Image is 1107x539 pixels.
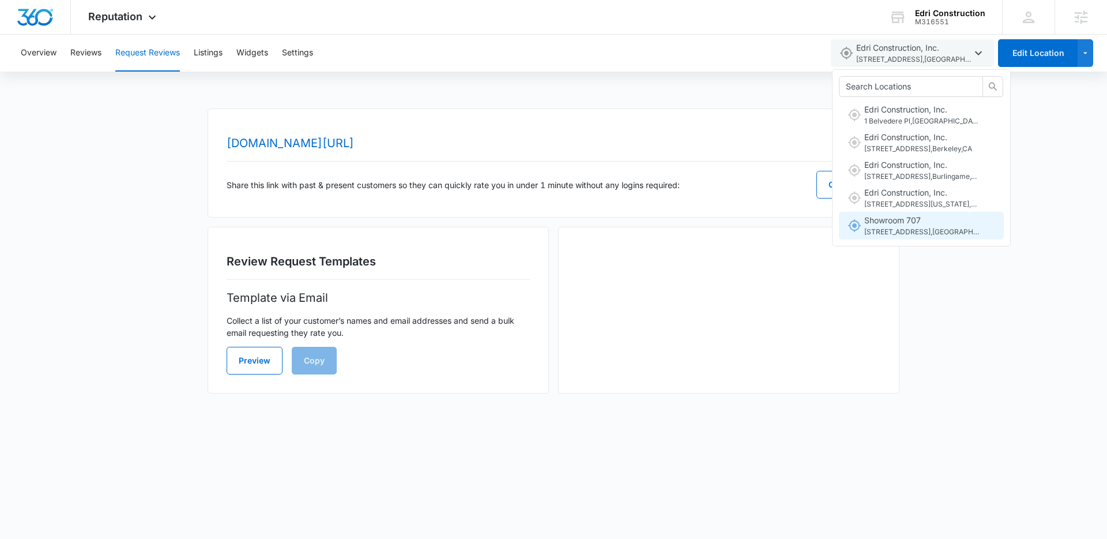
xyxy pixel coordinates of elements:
span: Edri Construction, Inc. [864,159,980,182]
span: Showroom 707 [864,214,980,238]
span: search [983,82,1003,91]
span: [STREET_ADDRESS][US_STATE] , Walnut Creek , CA [864,199,980,210]
span: [STREET_ADDRESS] , Burlingame , CA [864,171,980,182]
button: search [982,76,1003,97]
button: Copy Link [816,171,880,199]
button: Widgets [236,35,268,72]
button: Edri Construction, Inc.[STREET_ADDRESS],[GEOGRAPHIC_DATA],CA [831,39,994,67]
span: [STREET_ADDRESS] , [GEOGRAPHIC_DATA] , CA [856,54,972,65]
button: Request Reviews [115,35,180,72]
button: Edri Construction, Inc.1 Belvedere Pl,[GEOGRAPHIC_DATA],CA [839,101,1004,129]
button: Edri Construction, Inc.[STREET_ADDRESS][US_STATE],Walnut Creek,CA [839,184,1004,212]
span: 1 Belvedere Pl , [GEOGRAPHIC_DATA] , CA [864,116,980,127]
span: Edri Construction, Inc. [864,186,980,210]
button: Edri Construction, Inc.[STREET_ADDRESS],Burlingame,CA [839,156,1004,184]
span: Edri Construction, Inc. [856,42,972,65]
p: Template via Email [227,289,530,306]
span: Reputation [88,10,142,23]
button: Reviews [70,35,101,72]
span: Edri Construction, Inc. [864,103,980,127]
div: account name [915,9,985,18]
button: Listings [194,35,223,72]
h2: Review Request Templates [227,253,530,270]
span: Edri Construction, Inc. [864,131,972,155]
a: [DOMAIN_NAME][URL] [227,136,354,150]
button: Edit Location [998,39,1078,67]
button: Settings [282,35,313,72]
span: [STREET_ADDRESS] , Berkeley , CA [864,144,972,155]
p: Collect a list of your customer’s names and email addresses and send a bulk email requesting they... [227,315,530,339]
button: Overview [21,35,57,72]
button: Preview [227,347,283,375]
button: Edri Construction, Inc.[STREET_ADDRESS],Berkeley,CA [839,129,1004,156]
div: account id [915,18,985,26]
span: [STREET_ADDRESS] , [GEOGRAPHIC_DATA] , CA [864,227,980,238]
input: Search Locations [846,80,967,93]
div: Share this link with past & present customers so they can quickly rate you in under 1 minute with... [227,171,880,199]
button: Showroom 707[STREET_ADDRESS],[GEOGRAPHIC_DATA],CA [839,212,1004,239]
